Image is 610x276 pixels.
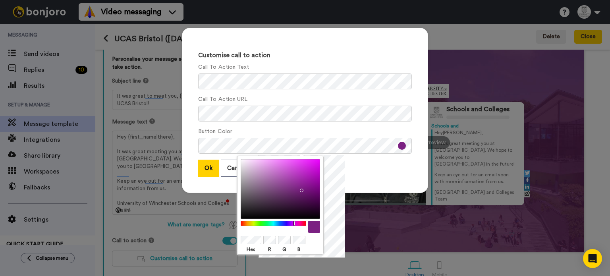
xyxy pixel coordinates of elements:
label: R [263,246,276,253]
h3: Customise call to action [198,52,412,59]
label: B [293,246,305,253]
label: G [278,246,291,253]
label: Hex [241,246,261,253]
button: Ok [198,160,219,177]
div: Open Intercom Messenger [583,249,602,268]
button: Cancel [221,160,253,177]
label: Call To Action URL [198,95,247,104]
label: Call To Action Text [198,63,249,71]
label: Button Color [198,127,232,136]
